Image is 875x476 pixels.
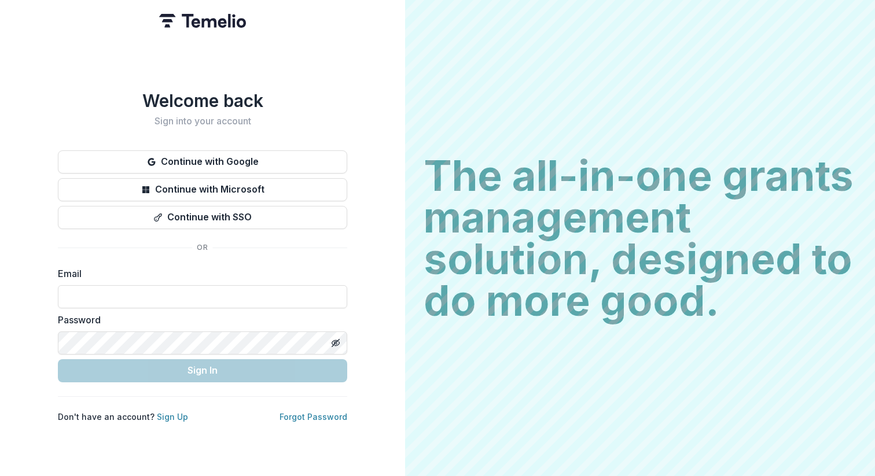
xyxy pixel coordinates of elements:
[58,267,340,281] label: Email
[58,90,347,111] h1: Welcome back
[157,412,188,422] a: Sign Up
[280,412,347,422] a: Forgot Password
[58,313,340,327] label: Password
[58,150,347,174] button: Continue with Google
[326,334,345,352] button: Toggle password visibility
[58,178,347,201] button: Continue with Microsoft
[58,116,347,127] h2: Sign into your account
[58,411,188,423] p: Don't have an account?
[58,206,347,229] button: Continue with SSO
[159,14,246,28] img: Temelio
[58,359,347,382] button: Sign In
